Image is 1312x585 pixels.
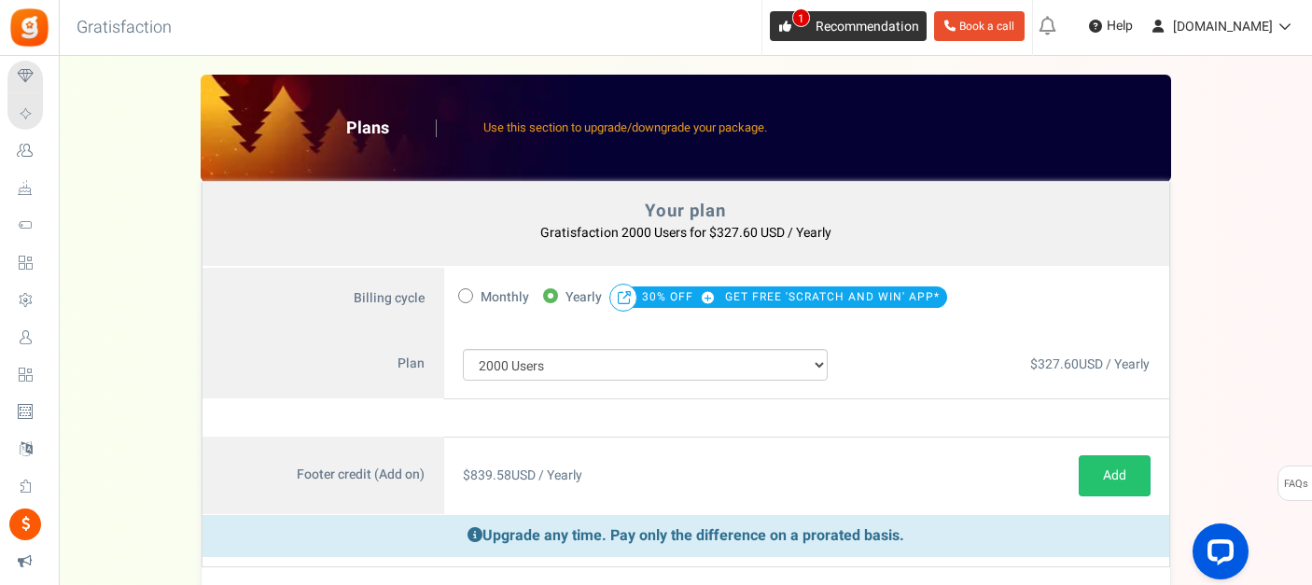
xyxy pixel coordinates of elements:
p: Upgrade any time. Pay only the difference on a prorated basis. [202,515,1169,557]
h2: Plans [346,119,437,138]
a: Book a call [934,11,1025,41]
span: Help [1102,17,1133,35]
span: Recommendation [816,17,919,36]
span: GET FREE 'SCRATCH AND WIN' APP* [725,284,940,310]
span: 1 [792,8,810,27]
span: 30% OFF [642,284,721,310]
span: Use this section to upgrade/downgrade your package. [483,118,767,136]
img: Gratisfaction [8,7,50,49]
b: Gratisfaction 2000 Users for $327.60 USD / Yearly [540,223,831,243]
a: Add [1079,455,1151,496]
span: 327.60 [1038,355,1079,374]
label: Footer credit (Add on) [202,437,444,515]
a: 30% OFF GET FREE 'SCRATCH AND WIN' APP* [642,289,940,305]
span: Yearly [565,285,602,311]
label: Billing cycle [202,268,444,331]
label: Plan [202,330,444,399]
a: 1 Recommendation [770,11,927,41]
h4: Your plan [222,202,1150,220]
h3: Gratisfaction [56,9,192,47]
span: Monthly [481,285,529,311]
a: Help [1082,11,1140,41]
span: $ USD / Yearly [1030,355,1150,374]
span: FAQs [1283,467,1308,502]
span: [DOMAIN_NAME] [1173,17,1273,36]
span: 839.58 [470,466,511,485]
span: $ USD / Yearly [463,466,582,485]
